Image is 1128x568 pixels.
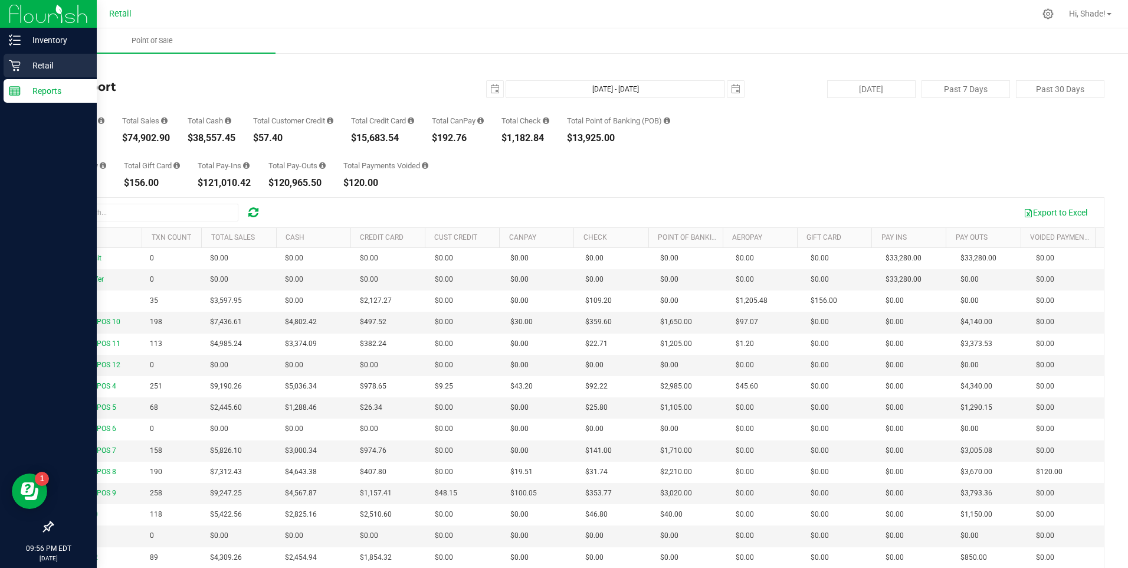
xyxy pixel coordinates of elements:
[9,34,21,46] inline-svg: Inventory
[285,402,317,413] span: $1,288.46
[150,466,162,478] span: 190
[1036,552,1054,563] span: $0.00
[5,554,91,563] p: [DATE]
[1016,80,1104,98] button: Past 30 Days
[285,445,317,456] span: $3,000.34
[432,133,484,143] div: $192.76
[585,488,612,499] span: $353.77
[360,509,392,520] span: $2,510.60
[124,178,180,188] div: $156.00
[422,162,428,169] i: Sum of all voided payment transaction amounts (excluding tips and transaction fees) within the da...
[827,80,916,98] button: [DATE]
[886,402,904,413] span: $0.00
[210,445,242,456] span: $5,826.10
[881,233,907,241] a: Pay Ins
[736,402,754,413] span: $0.00
[408,117,414,125] i: Sum of all successful, non-voided payment transaction amounts using credit card as the payment me...
[886,253,922,264] span: $33,280.00
[122,133,170,143] div: $74,902.90
[1069,9,1106,18] span: Hi, Shade!
[435,381,453,392] span: $9.25
[585,274,604,285] span: $0.00
[150,381,162,392] span: 251
[806,233,841,241] a: Gift Card
[210,488,242,499] span: $9,247.25
[150,552,158,563] span: 89
[811,381,829,392] span: $0.00
[510,381,533,392] span: $43.20
[351,133,414,143] div: $15,683.54
[660,445,692,456] span: $1,710.00
[150,402,158,413] span: 68
[268,178,326,188] div: $120,965.50
[360,488,392,499] span: $1,157.41
[510,530,529,541] span: $0.00
[960,509,992,520] span: $1,150.00
[660,253,678,264] span: $0.00
[886,274,922,285] span: $33,280.00
[510,488,537,499] span: $100.05
[150,488,162,499] span: 258
[435,466,453,478] span: $0.00
[351,117,414,125] div: Total Credit Card
[736,338,754,350] span: $1.20
[960,552,987,563] span: $850.00
[477,117,484,125] i: Sum of all successful, non-voided payment transaction amounts using CanPay (as well as manual Can...
[886,466,904,478] span: $0.00
[886,381,904,392] span: $0.00
[510,552,529,563] span: $0.00
[736,381,758,392] span: $45.60
[811,466,829,478] span: $0.00
[285,295,303,306] span: $0.00
[736,488,754,499] span: $0.00
[660,466,692,478] span: $2,210.00
[811,316,829,328] span: $0.00
[510,253,529,264] span: $0.00
[660,530,678,541] span: $0.00
[510,466,533,478] span: $19.51
[360,233,404,241] a: Credit Card
[210,423,228,435] span: $0.00
[285,488,317,499] span: $4,567.87
[811,274,829,285] span: $0.00
[360,466,386,478] span: $407.80
[116,35,189,46] span: Point of Sale
[435,402,453,413] span: $0.00
[435,338,453,350] span: $0.00
[360,295,392,306] span: $2,127.27
[510,274,529,285] span: $0.00
[543,117,549,125] i: Sum of all successful, non-voided payment transaction amounts using check as the payment method.
[360,423,378,435] span: $0.00
[1036,466,1063,478] span: $120.00
[585,423,604,435] span: $0.00
[432,117,484,125] div: Total CanPay
[886,423,904,435] span: $0.00
[1036,530,1054,541] span: $0.00
[886,488,904,499] span: $0.00
[886,552,904,563] span: $0.00
[811,423,829,435] span: $0.00
[21,33,91,47] p: Inventory
[501,117,549,125] div: Total Check
[253,133,333,143] div: $57.40
[285,360,303,371] span: $0.00
[285,316,317,328] span: $4,802.42
[660,488,692,499] span: $3,020.00
[188,117,235,125] div: Total Cash
[1036,381,1054,392] span: $0.00
[343,178,428,188] div: $120.00
[660,316,692,328] span: $1,650.00
[285,530,303,541] span: $0.00
[510,360,529,371] span: $0.00
[210,509,242,520] span: $5,422.56
[1036,360,1054,371] span: $0.00
[161,117,168,125] i: Sum of all successful, non-voided payment transaction amounts (excluding tips and transaction fee...
[21,84,91,98] p: Reports
[660,295,678,306] span: $0.00
[435,488,457,499] span: $48.15
[811,295,837,306] span: $156.00
[210,253,228,264] span: $0.00
[285,466,317,478] span: $4,643.38
[360,360,378,371] span: $0.00
[960,445,992,456] span: $3,005.08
